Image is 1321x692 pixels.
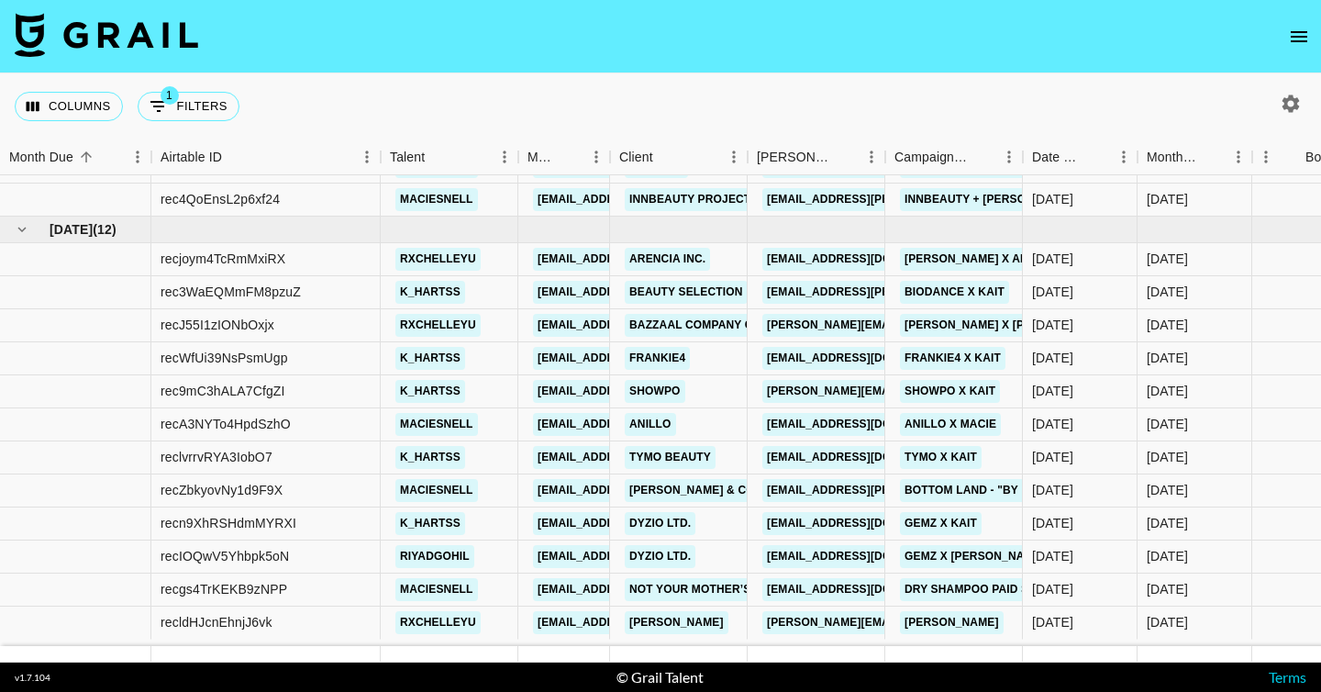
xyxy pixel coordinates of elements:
[900,314,1111,337] a: [PERSON_NAME] x [PERSON_NAME]
[900,578,1108,601] a: Dry Shampoo Paid Social [DATE]
[161,448,272,466] div: reclvrrvRYA3IobO7
[616,668,704,686] div: © Grail Talent
[762,188,1061,211] a: [EMAIL_ADDRESS][PERSON_NAME][DOMAIN_NAME]
[900,188,1082,211] a: INNBeauty + [PERSON_NAME]
[533,611,738,634] a: [EMAIL_ADDRESS][DOMAIN_NAME]
[720,143,748,171] button: Menu
[533,188,738,211] a: [EMAIL_ADDRESS][DOMAIN_NAME]
[161,250,285,268] div: recjoym4TcRmMxiRX
[1147,316,1188,334] div: Sep '25
[533,545,738,568] a: [EMAIL_ADDRESS][DOMAIN_NAME]
[583,143,610,171] button: Menu
[625,248,710,271] a: Arencia Inc.
[73,144,99,170] button: Sort
[1023,140,1138,175] div: Date Created
[518,140,610,175] div: Manager
[1280,144,1305,170] button: Sort
[832,144,858,170] button: Sort
[151,140,381,175] div: Airtable ID
[1147,613,1188,631] div: Sep '25
[390,140,425,175] div: Talent
[900,446,982,469] a: TYMO x Kait
[900,248,1068,271] a: [PERSON_NAME] x Arencia
[395,479,478,502] a: maciesnell
[533,314,738,337] a: [EMAIL_ADDRESS][DOMAIN_NAME]
[625,188,755,211] a: INNBEAUTY Project
[625,413,676,436] a: anillO
[491,143,518,171] button: Menu
[1147,283,1188,301] div: Sep '25
[1147,140,1199,175] div: Month Due
[9,140,73,175] div: Month Due
[381,140,518,175] div: Talent
[762,314,1061,337] a: [PERSON_NAME][EMAIL_ADDRESS][DOMAIN_NAME]
[900,380,1000,403] a: Showpo x Kait
[353,143,381,171] button: Menu
[395,578,478,601] a: maciesnell
[762,545,968,568] a: [EMAIL_ADDRESS][DOMAIN_NAME]
[124,143,151,171] button: Menu
[995,143,1023,171] button: Menu
[50,220,93,239] span: [DATE]
[625,578,817,601] a: Not Your Mother’s Haircare
[625,545,695,568] a: Dyzio Ltd.
[625,347,690,370] a: FRANKIE4
[625,611,728,634] a: [PERSON_NAME]
[1032,547,1073,565] div: 9/16/2025
[1032,481,1073,499] div: 9/16/2025
[533,479,738,502] a: [EMAIL_ADDRESS][DOMAIN_NAME]
[1032,448,1073,466] div: 9/16/2025
[762,611,1156,634] a: [PERSON_NAME][EMAIL_ADDRESS][PERSON_NAME][DOMAIN_NAME]
[395,248,481,271] a: rxchelleyu
[1032,250,1073,268] div: 9/17/2025
[762,413,968,436] a: [EMAIL_ADDRESS][DOMAIN_NAME]
[1032,415,1073,433] div: 9/25/2025
[1110,143,1138,171] button: Menu
[625,281,748,304] a: Beauty Selection
[894,140,970,175] div: Campaign (Type)
[161,514,296,532] div: recn9XhRSHdmMYRXI
[161,547,289,565] div: recIOQwV5Yhbpk5oN
[1032,140,1084,175] div: Date Created
[610,140,748,175] div: Client
[1032,316,1073,334] div: 9/25/2025
[533,248,738,271] a: [EMAIL_ADDRESS][DOMAIN_NAME]
[1032,283,1073,301] div: 9/17/2025
[1199,144,1225,170] button: Sort
[762,446,968,469] a: [EMAIL_ADDRESS][DOMAIN_NAME]
[762,380,1061,403] a: [PERSON_NAME][EMAIL_ADDRESS][DOMAIN_NAME]
[1032,349,1073,367] div: 9/25/2025
[1032,382,1073,400] div: 9/25/2025
[161,415,291,433] div: recA3NYTo4HpdSzhO
[527,140,557,175] div: Manager
[900,512,982,535] a: Gemz x Kait
[161,382,285,400] div: rec9mC3hALA7CfgZI
[858,143,885,171] button: Menu
[900,479,1077,502] a: Bottom Land - "By My Side"
[395,281,465,304] a: k_hartss
[395,347,465,370] a: k_hartss
[1269,668,1306,686] a: Terms
[1147,448,1188,466] div: Sep '25
[222,144,248,170] button: Sort
[1147,250,1188,268] div: Sep '25
[395,188,478,211] a: maciesnell
[161,481,283,499] div: recZbkyovNy1d9F9X
[762,578,968,601] a: [EMAIL_ADDRESS][DOMAIN_NAME]
[762,347,968,370] a: [EMAIL_ADDRESS][DOMAIN_NAME]
[533,512,738,535] a: [EMAIL_ADDRESS][DOMAIN_NAME]
[533,380,738,403] a: [EMAIL_ADDRESS][DOMAIN_NAME]
[161,140,222,175] div: Airtable ID
[395,446,465,469] a: k_hartss
[625,446,716,469] a: TYMO Beauty
[138,92,239,121] button: Show filters
[533,347,738,370] a: [EMAIL_ADDRESS][DOMAIN_NAME]
[93,220,117,239] span: ( 12 )
[1147,514,1188,532] div: Sep '25
[395,545,474,568] a: riyadgohil
[533,281,738,304] a: [EMAIL_ADDRESS][DOMAIN_NAME]
[625,479,784,502] a: [PERSON_NAME] & Co LLC
[533,413,738,436] a: [EMAIL_ADDRESS][DOMAIN_NAME]
[161,190,280,208] div: rec4QoEnsL2p6xf24
[900,347,1005,370] a: FRANKIE4 x Kait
